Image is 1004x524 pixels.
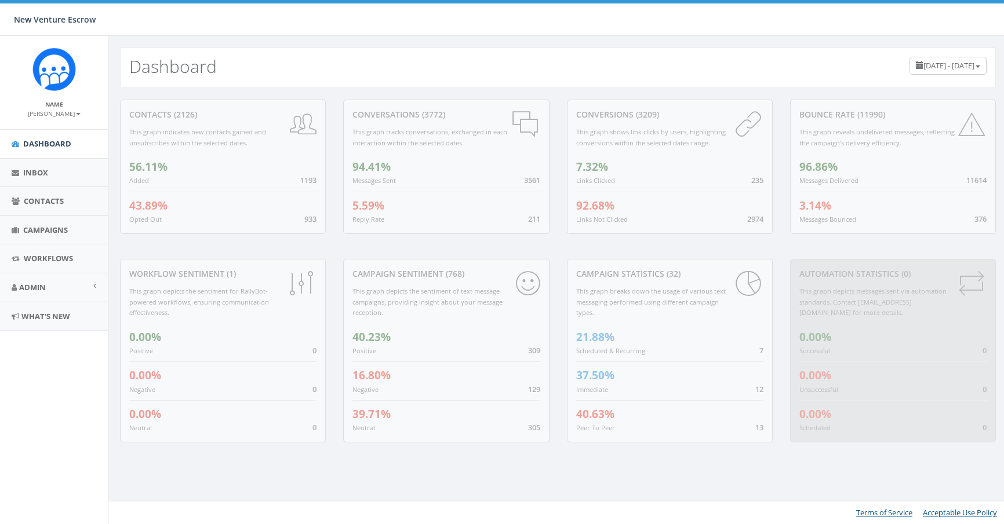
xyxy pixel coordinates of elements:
[443,268,464,279] span: (768)
[576,368,614,383] span: 37.50%
[576,109,763,120] div: conversions
[23,138,71,149] span: Dashboard
[576,215,628,223] small: Links Not Clicked
[799,368,831,383] span: 0.00%
[14,14,96,25] span: New Venture Escrow
[528,345,540,356] span: 309
[759,345,763,356] span: 7
[983,345,987,356] span: 0
[45,100,63,108] small: Name
[799,423,831,432] small: Scheduled
[799,268,987,280] div: Automation Statistics
[129,198,168,213] span: 43.89%
[799,127,955,147] small: This graph reveals undelivered messages, reflecting the campaign's delivery efficiency.
[24,253,73,263] span: Workflows
[576,329,614,345] span: 21.88%
[300,175,317,185] span: 1193
[855,109,885,120] span: (11990)
[312,345,317,356] span: 0
[799,109,987,120] div: Bounce Rate
[576,127,726,147] small: This graph shows link clicks by users, highlighting conversions within the selected dates range.
[799,215,856,223] small: Messages Bounced
[799,346,830,355] small: Successful
[576,423,615,432] small: Peer To Peer
[129,406,161,422] span: 0.00%
[352,346,376,355] small: Positive
[129,176,149,185] small: Added
[129,127,266,147] small: This graph indicates new contacts gained and unsubscribes within the selected dates.
[129,268,317,280] div: Workflow Sentiment
[576,176,615,185] small: Links Clicked
[129,109,317,120] div: contacts
[352,215,384,223] small: Reply Rate
[528,384,540,394] span: 129
[23,167,48,178] span: Inbox
[352,268,540,280] div: Campaign Sentiment
[352,198,384,213] span: 5.59%
[129,346,153,355] small: Positive
[899,268,911,279] span: (0)
[352,423,375,432] small: Neutral
[576,287,726,317] small: This graph breaks down the usage of various text messaging performed using different campaign types.
[799,176,859,185] small: Messages Delivered
[799,406,831,422] span: 0.00%
[664,268,681,279] span: (32)
[799,287,947,317] small: This graph depicts messages sent via automation standards. Contact [EMAIL_ADDRESS][DOMAIN_NAME] f...
[799,159,838,174] span: 96.86%
[28,109,81,118] small: [PERSON_NAME]
[352,159,391,174] span: 94.41%
[528,422,540,433] span: 305
[983,384,987,394] span: 0
[524,175,540,185] span: 3561
[172,109,197,120] span: (2126)
[352,127,507,147] small: This graph tracks conversations, exchanged in each interaction within the selected dates.
[576,198,614,213] span: 92.68%
[755,422,763,433] span: 13
[129,159,168,174] span: 56.11%
[129,287,269,317] small: This graph depicts the sentiment for RallyBot-powered workflows, ensuring communication effective...
[23,225,68,235] span: Campaigns
[129,57,217,76] h2: Dashboard
[634,109,659,120] span: (3209)
[129,385,155,394] small: Negative
[28,108,81,118] a: [PERSON_NAME]
[352,287,503,317] small: This graph depicts the sentiment of text message campaigns, providing insight about your message ...
[129,368,161,383] span: 0.00%
[24,196,64,206] span: Contacts
[21,311,70,321] span: What's New
[923,60,974,71] span: [DATE] - [DATE]
[528,214,540,224] span: 211
[129,423,152,432] small: Neutral
[352,368,391,383] span: 16.80%
[576,406,614,422] span: 40.63%
[312,384,317,394] span: 0
[966,175,987,185] span: 11614
[923,507,997,518] a: Acceptable Use Policy
[856,507,912,518] a: Terms of Service
[352,385,379,394] small: Negative
[352,406,391,422] span: 39.71%
[576,346,645,355] small: Scheduled & Recurring
[799,329,831,345] span: 0.00%
[747,214,763,224] span: 2974
[129,215,162,223] small: Opted Out
[129,329,161,345] span: 0.00%
[576,385,608,394] small: Immediate
[19,282,46,292] span: Admin
[304,214,317,224] span: 933
[576,268,763,280] div: Campaign Statistics
[312,422,317,433] span: 0
[32,47,76,91] img: Rally_Corp_Icon_1.png
[224,268,236,279] span: (1)
[983,422,987,433] span: 0
[799,385,838,394] small: Unsuccessful
[352,329,391,345] span: 40.23%
[751,175,763,185] span: 235
[352,176,396,185] small: Messages Sent
[755,384,763,394] span: 12
[420,109,445,120] span: (3772)
[799,198,831,213] span: 3.14%
[352,109,540,120] div: conversations
[974,214,987,224] span: 376
[576,159,608,174] span: 7.32%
